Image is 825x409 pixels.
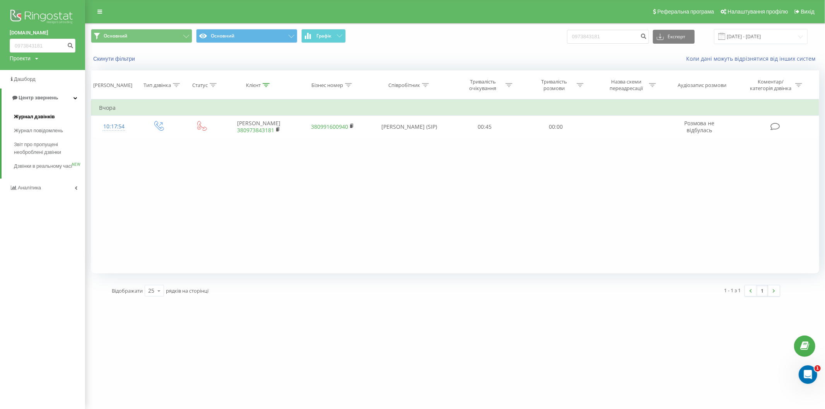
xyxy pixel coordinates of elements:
span: Графік [316,33,331,39]
a: Журнал дзвінків [14,110,85,124]
div: Коментар/категорія дзвінка [748,78,793,92]
span: Центр звернень [19,95,58,101]
div: [PERSON_NAME] [93,82,132,89]
span: Реферальна програма [658,9,714,15]
span: Розмова не відбулась [684,119,714,134]
span: Аналiтика [18,185,41,191]
span: 1 [815,365,821,372]
span: Журнал повідомлень [14,127,63,135]
a: Журнал повідомлень [14,124,85,138]
a: Звіт про пропущені необроблені дзвінки [14,138,85,159]
div: Тривалість очікування [462,78,504,92]
div: 10:17:54 [99,119,129,134]
span: Налаштування профілю [728,9,788,15]
div: Проекти [10,55,31,62]
button: Скинути фільтри [91,55,139,62]
input: Пошук за номером [10,39,75,53]
div: Аудіозапис розмови [678,82,726,89]
div: 1 - 1 з 1 [724,286,741,294]
div: Бізнес номер [311,82,343,89]
button: Експорт [653,30,695,44]
div: Тривалість розмови [533,78,575,92]
span: Звіт про пропущені необроблені дзвінки [14,141,81,156]
span: Дзвінки в реальному часі [14,162,72,170]
a: 1 [757,285,768,296]
div: 25 [148,287,154,295]
span: Відображати [112,287,143,294]
div: Статус [192,82,208,89]
button: Графік [301,29,346,43]
a: Дзвінки в реальному часіNEW [14,159,85,173]
td: [PERSON_NAME] (SIP) [370,116,449,138]
a: [DOMAIN_NAME] [10,29,75,37]
span: Журнал дзвінків [14,113,55,121]
button: Основний [91,29,192,43]
span: Дашборд [14,76,36,82]
td: Вчора [91,100,819,116]
div: Клієнт [246,82,261,89]
div: Співробітник [388,82,420,89]
span: рядків на сторінці [166,287,208,294]
td: [PERSON_NAME] [222,116,296,138]
a: Коли дані можуть відрізнятися вiд інших систем [686,55,819,62]
iframe: Intercom live chat [799,365,817,384]
button: Основний [196,29,297,43]
a: 380973843181 [237,126,274,134]
a: Центр звернень [2,89,85,107]
a: 380991600940 [311,123,348,130]
td: 00:45 [449,116,521,138]
img: Ringostat logo [10,8,75,27]
span: Основний [104,33,127,39]
td: 00:00 [520,116,591,138]
div: Назва схеми переадресації [606,78,647,92]
div: Тип дзвінка [143,82,171,89]
span: Вихід [801,9,815,15]
input: Пошук за номером [567,30,649,44]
